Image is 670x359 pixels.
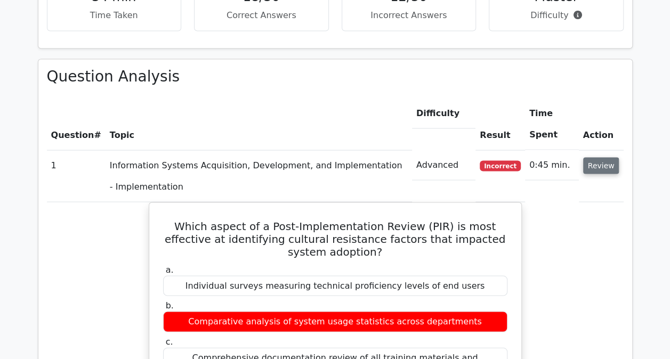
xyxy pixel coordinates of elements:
[475,98,525,150] th: Result
[412,150,475,180] td: Advanced
[47,150,106,201] td: 1
[579,98,624,150] th: Action
[47,98,106,150] th: #
[480,160,521,171] span: Incorrect
[351,9,467,22] p: Incorrect Answers
[106,98,412,150] th: Topic
[525,98,579,150] th: Time Spent
[412,98,475,128] th: Difficulty
[166,264,174,274] span: a.
[163,275,507,296] div: Individual surveys measuring technical proficiency levels of end users
[525,150,579,180] td: 0:45 min.
[106,150,412,201] td: Information Systems Acquisition, Development, and Implementation - Implementation
[162,219,508,258] h5: Which aspect of a Post-Implementation Review (PIR) is most effective at identifying cultural resi...
[163,311,507,332] div: Comparative analysis of system usage statistics across departments
[51,129,94,140] span: Question
[166,300,174,310] span: b.
[498,9,615,22] p: Difficulty
[47,68,624,86] h3: Question Analysis
[203,9,320,22] p: Correct Answers
[166,336,173,346] span: c.
[583,157,619,174] button: Review
[56,9,173,22] p: Time Taken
